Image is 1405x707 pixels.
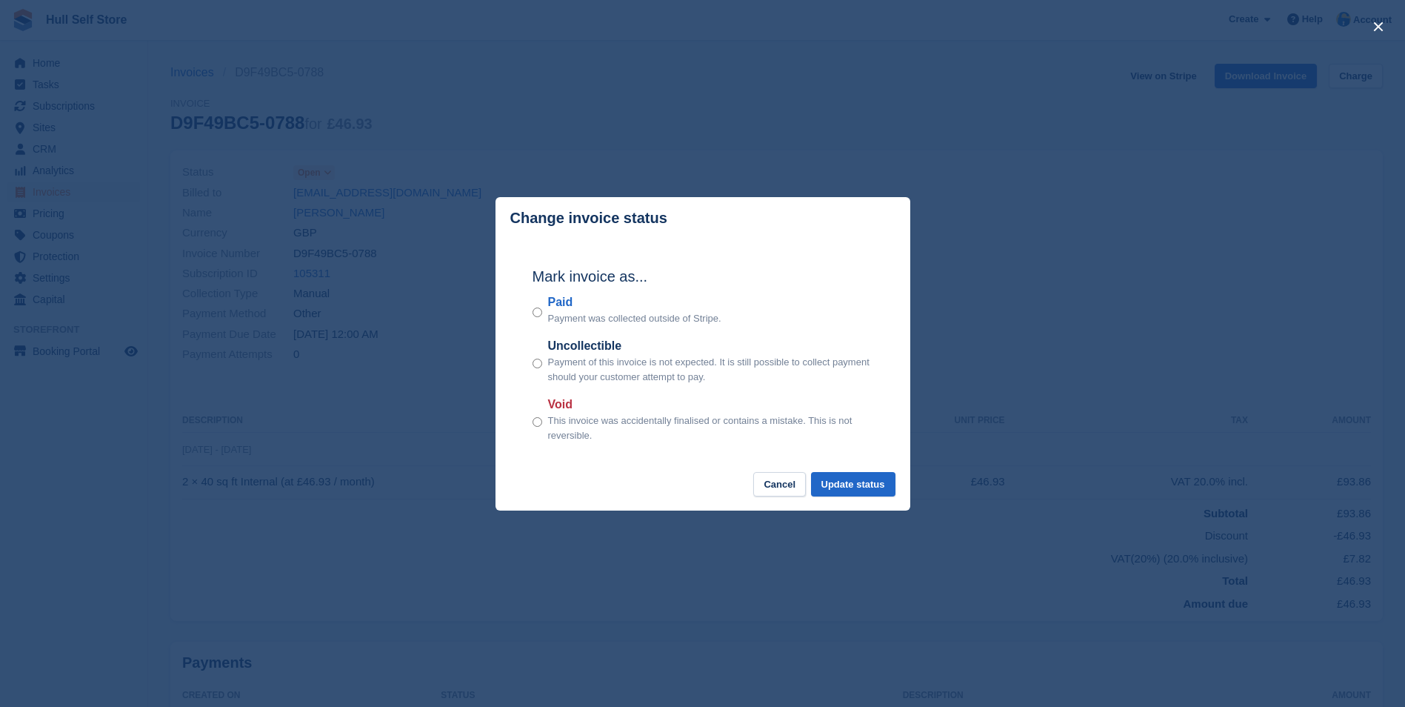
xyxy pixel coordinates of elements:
label: Void [548,396,873,414]
p: This invoice was accidentally finalised or contains a mistake. This is not reversible. [548,414,873,442]
p: Change invoice status [510,210,667,227]
button: Update status [811,472,895,497]
label: Paid [548,293,721,311]
h2: Mark invoice as... [533,265,873,288]
button: close [1366,15,1390,39]
label: Uncollectible [548,337,873,355]
button: Cancel [753,472,806,497]
p: Payment of this invoice is not expected. It is still possible to collect payment should your cust... [548,355,873,384]
p: Payment was collected outside of Stripe. [548,311,721,326]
